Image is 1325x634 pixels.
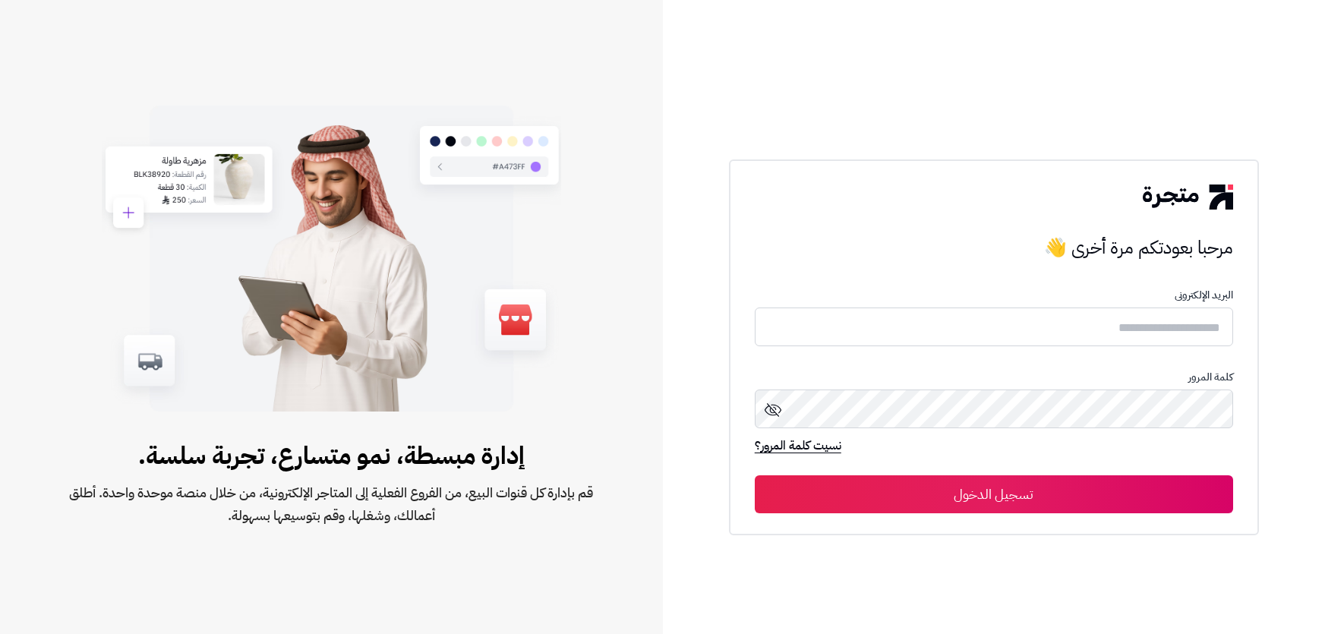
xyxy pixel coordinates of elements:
img: logo-2.png [1143,185,1232,209]
h3: مرحبا بعودتكم مرة أخرى 👋 [755,232,1233,263]
span: إدارة مبسطة، نمو متسارع، تجربة سلسة. [49,437,614,474]
span: قم بإدارة كل قنوات البيع، من الفروع الفعلية إلى المتاجر الإلكترونية، من خلال منصة موحدة واحدة. أط... [49,481,614,527]
a: نسيت كلمة المرور؟ [755,437,841,458]
p: البريد الإلكترونى [755,289,1233,301]
p: كلمة المرور [755,371,1233,383]
button: تسجيل الدخول [755,475,1233,513]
